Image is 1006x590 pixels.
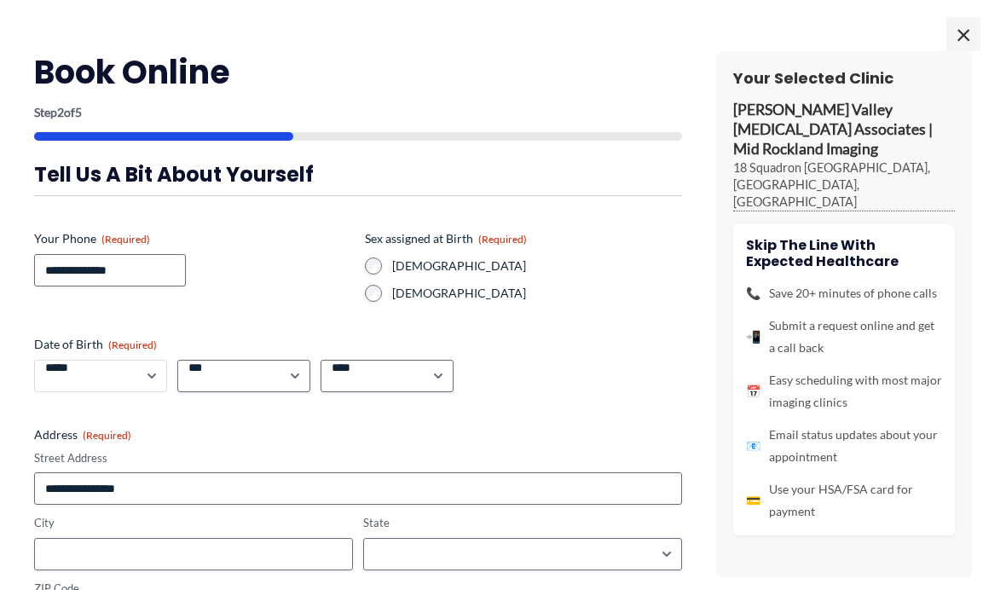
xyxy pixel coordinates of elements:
[746,282,942,304] li: Save 20+ minutes of phone calls
[34,515,353,531] label: City
[392,285,682,302] label: [DEMOGRAPHIC_DATA]
[34,51,682,93] h2: Book Online
[34,107,682,119] p: Step of
[108,338,157,351] span: (Required)
[746,435,760,457] span: 📧
[746,424,942,468] li: Email status updates about your appointment
[34,426,131,443] legend: Address
[34,230,351,247] label: Your Phone
[478,233,527,246] span: (Required)
[365,230,527,247] legend: Sex assigned at Birth
[392,257,682,275] label: [DEMOGRAPHIC_DATA]
[34,336,157,353] legend: Date of Birth
[75,105,82,119] span: 5
[746,478,942,523] li: Use your HSA/FSA card for payment
[733,68,955,88] h3: Your Selected Clinic
[34,450,682,466] label: Street Address
[733,101,955,159] p: [PERSON_NAME] Valley [MEDICAL_DATA] Associates | Mid Rockland Imaging
[101,233,150,246] span: (Required)
[83,429,131,442] span: (Required)
[34,161,682,188] h3: Tell us a bit about yourself
[946,17,980,51] span: ×
[746,489,760,512] span: 💳
[57,105,64,119] span: 2
[746,315,942,359] li: Submit a request online and get a call back
[746,326,760,348] span: 📲
[746,380,760,402] span: 📅
[746,237,942,269] h4: Skip the line with Expected Healthcare
[363,515,682,531] label: State
[746,282,760,304] span: 📞
[746,369,942,414] li: Easy scheduling with most major imaging clinics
